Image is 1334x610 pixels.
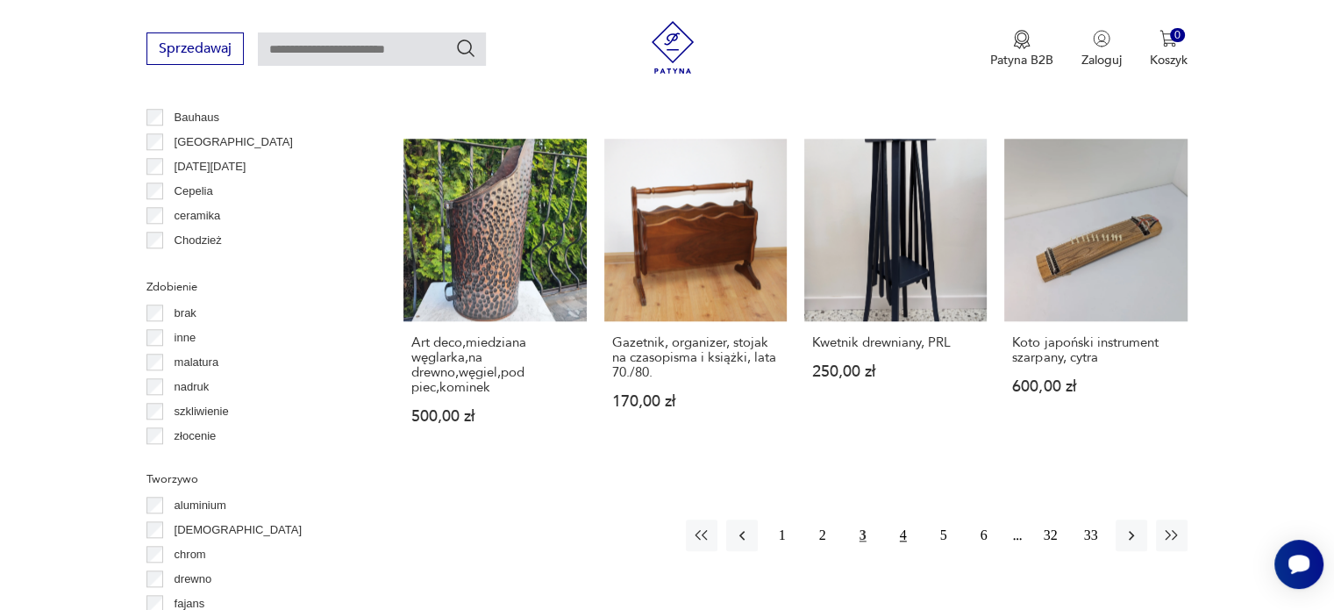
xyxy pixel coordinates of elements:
img: Ikonka użytkownika [1093,30,1110,47]
button: Zaloguj [1081,30,1122,68]
img: Patyna - sklep z meblami i dekoracjami vintage [646,21,699,74]
button: Sprzedawaj [146,32,244,65]
p: chrom [175,545,206,564]
a: Gazetnik, organizer, stojak na czasopisma i książki, lata 70./80.Gazetnik, organizer, stojak na c... [604,139,787,458]
p: nadruk [175,377,210,397]
h3: Art deco,miedziana węglarka,na drewno,węgiel,pod piec,kominek [411,335,578,395]
p: złocenie [175,427,217,446]
p: malatura [175,353,219,372]
button: 5 [928,520,959,551]
h3: Kwetnik drewniany, PRL [812,335,979,350]
p: Patyna B2B [990,52,1053,68]
p: aluminium [175,496,226,515]
a: Koto japoński instrument szarpany, cytraKoto japoński instrument szarpany, cytra600,00 zł [1004,139,1187,458]
p: 500,00 zł [411,409,578,424]
p: ceramika [175,206,221,226]
p: Ćmielów [175,255,218,275]
a: Ikona medaluPatyna B2B [990,30,1053,68]
button: 6 [968,520,1000,551]
iframe: Smartsupp widget button [1274,540,1323,589]
p: 170,00 zł [612,394,779,409]
p: Cepelia [175,182,213,201]
div: 0 [1170,28,1185,43]
button: 2 [807,520,838,551]
a: Kwetnik drewniany, PRLKwetnik drewniany, PRL250,00 zł [804,139,987,458]
p: [DATE][DATE] [175,157,246,176]
h3: Koto japoński instrument szarpany, cytra [1012,335,1179,365]
p: Zaloguj [1081,52,1122,68]
p: [DEMOGRAPHIC_DATA] [175,520,302,540]
button: 1 [767,520,798,551]
a: Art deco,miedziana węglarka,na drewno,węgiel,pod piec,kominekArt deco,miedziana węglarka,na drewn... [403,139,586,458]
button: Patyna B2B [990,30,1053,68]
p: Bauhaus [175,108,219,127]
button: 0Koszyk [1150,30,1188,68]
p: Tworzywo [146,470,361,489]
button: 33 [1075,520,1107,551]
p: 250,00 zł [812,364,979,379]
p: brak [175,304,196,323]
p: [GEOGRAPHIC_DATA] [175,133,293,152]
p: Chodzież [175,231,222,250]
p: Zdobienie [146,277,361,297]
a: Sprzedawaj [146,44,244,56]
button: 32 [1035,520,1066,551]
p: 600,00 zł [1012,379,1179,394]
button: 4 [888,520,919,551]
img: Ikona koszyka [1159,30,1177,47]
h3: Gazetnik, organizer, stojak na czasopisma i książki, lata 70./80. [612,335,779,380]
button: 3 [847,520,879,551]
p: drewno [175,570,212,589]
p: szkliwienie [175,402,229,421]
p: inne [175,328,196,348]
button: Szukaj [455,38,476,59]
img: Ikona medalu [1013,30,1031,49]
p: Koszyk [1150,52,1188,68]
